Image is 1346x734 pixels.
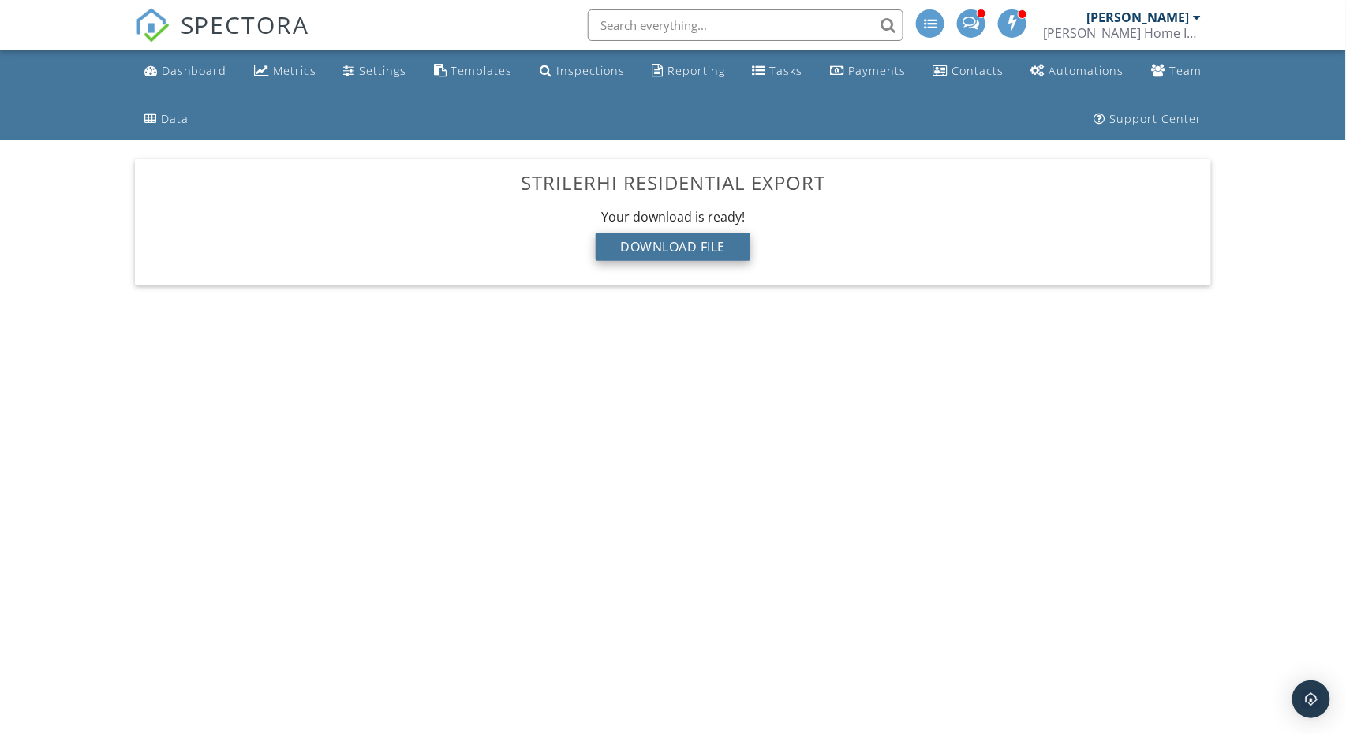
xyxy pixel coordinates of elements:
[161,111,189,126] div: Data
[248,57,323,86] a: Metrics
[451,63,513,78] div: Templates
[273,63,316,78] div: Metrics
[588,9,903,41] input: Search everything...
[645,57,731,86] a: Reporting
[135,8,170,43] img: The Best Home Inspection Software - Spectora
[181,8,310,41] span: SPECTORA
[770,63,803,78] div: Tasks
[746,57,809,86] a: Tasks
[138,57,234,86] a: Dashboard
[1109,111,1202,126] div: Support Center
[533,57,631,86] a: Inspections
[1292,680,1330,718] div: Open Intercom Messenger
[135,21,310,54] a: SPECTORA
[337,57,413,86] a: Settings
[1169,63,1202,78] div: Team
[1043,25,1201,41] div: Striler Home Inspections, Inc.
[162,63,227,78] div: Dashboard
[667,63,725,78] div: Reporting
[824,57,912,86] a: Payments
[138,105,195,134] a: Data
[1145,57,1208,86] a: Team
[148,208,1199,225] div: Your download is ready!
[927,57,1011,86] a: Contacts
[952,63,1004,78] div: Contacts
[1087,105,1208,134] a: Support Center
[1049,63,1124,78] div: Automations
[848,63,906,78] div: Payments
[148,172,1199,193] h3: StrilerHI Residential Export
[1086,9,1189,25] div: [PERSON_NAME]
[596,233,751,261] div: Download File
[359,63,406,78] div: Settings
[556,63,625,78] div: Inspections
[428,57,519,86] a: Templates
[1025,57,1131,86] a: Automations (Advanced)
